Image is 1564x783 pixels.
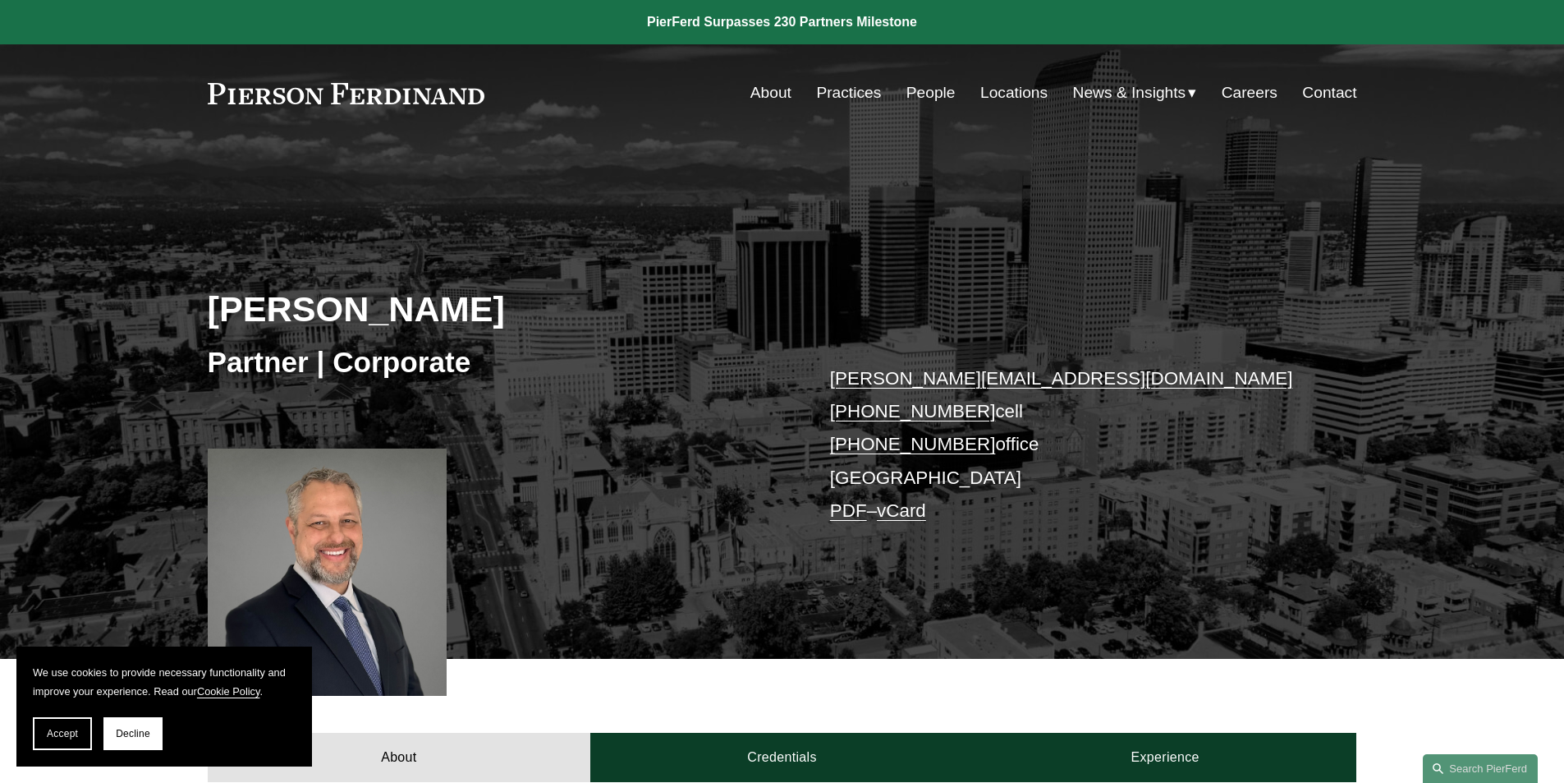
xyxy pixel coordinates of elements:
a: About [750,77,791,108]
a: [PHONE_NUMBER] [830,434,996,454]
a: Search this site [1423,754,1538,783]
a: PDF [830,500,867,521]
button: Decline [103,717,163,750]
a: About [208,733,591,782]
span: Decline [116,728,150,739]
a: [PERSON_NAME][EMAIL_ADDRESS][DOMAIN_NAME] [830,368,1293,389]
a: Careers [1222,77,1277,108]
a: People [906,77,956,108]
a: Locations [980,77,1048,108]
section: Cookie banner [16,647,312,767]
p: cell office [GEOGRAPHIC_DATA] – [830,362,1309,528]
a: Credentials [590,733,974,782]
p: We use cookies to provide necessary functionality and improve your experience. Read our . [33,663,296,701]
a: Cookie Policy [197,685,260,698]
button: Accept [33,717,92,750]
a: Experience [974,733,1357,782]
a: [PHONE_NUMBER] [830,401,996,421]
span: Accept [47,728,78,739]
a: vCard [877,500,926,521]
h3: Partner | Corporate [208,344,782,380]
a: Contact [1302,77,1356,108]
a: Practices [816,77,881,108]
span: News & Insights [1073,79,1186,108]
h2: [PERSON_NAME] [208,288,782,330]
a: folder dropdown [1073,77,1197,108]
